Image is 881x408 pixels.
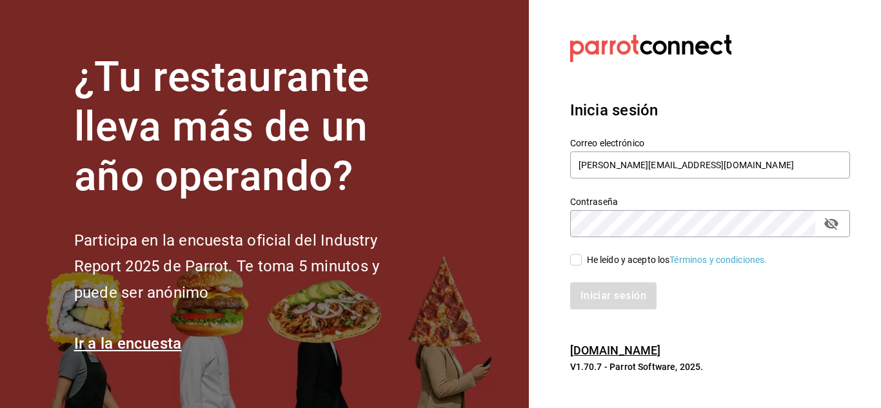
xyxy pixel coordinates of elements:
label: Contraseña [570,197,850,206]
a: Términos y condiciones. [669,255,767,265]
h3: Inicia sesión [570,99,850,122]
h2: Participa en la encuesta oficial del Industry Report 2025 de Parrot. Te toma 5 minutos y puede se... [74,228,422,306]
label: Correo electrónico [570,139,850,148]
h1: ¿Tu restaurante lleva más de un año operando? [74,53,422,201]
p: V1.70.7 - Parrot Software, 2025. [570,360,850,373]
div: He leído y acepto los [587,253,767,267]
a: Ir a la encuesta [74,335,182,353]
button: passwordField [820,213,842,235]
a: [DOMAIN_NAME] [570,344,661,357]
input: Ingresa tu correo electrónico [570,151,850,179]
